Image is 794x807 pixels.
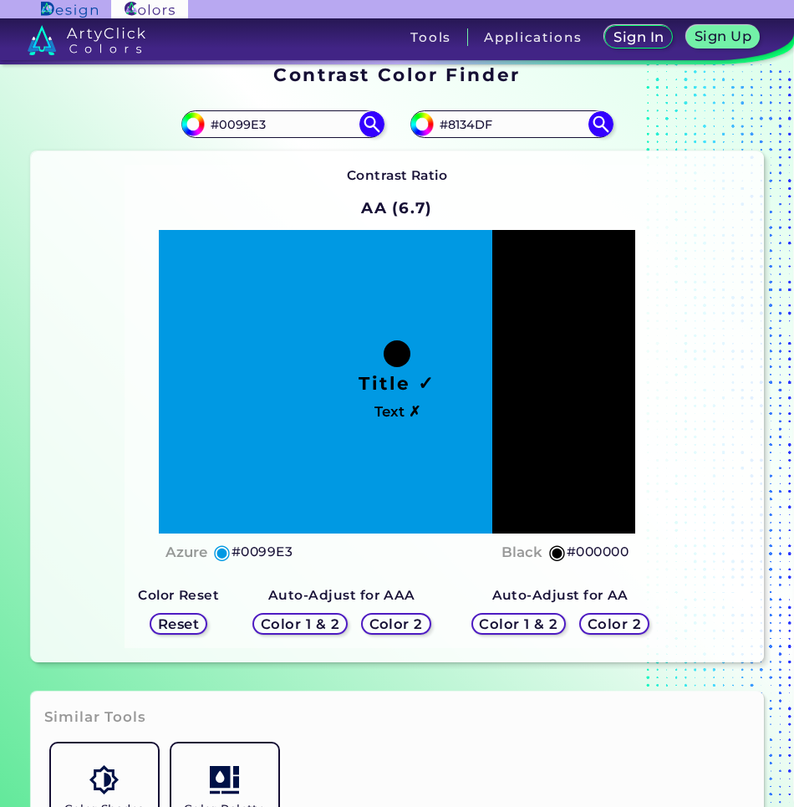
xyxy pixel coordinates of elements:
h3: Similar Tools [44,707,146,728]
img: icon search [359,111,384,136]
h4: Text ✗ [374,400,420,424]
h4: Black [501,540,542,564]
h5: ◉ [213,542,232,562]
h5: Reset [160,618,197,631]
strong: Auto-Adjust for AA [492,587,629,603]
h2: AA (6.7) [354,190,440,227]
h5: Sign Up [697,30,749,43]
h5: Color 1 & 2 [483,618,554,631]
input: type color 2.. [434,113,589,135]
h3: Applications [484,31,582,43]
strong: Auto-Adjust for AAA [268,587,415,603]
a: Sign In [608,27,669,48]
strong: Contrast Ratio [347,167,448,183]
h4: Azure [165,540,207,564]
img: icon_col_pal_col.svg [210,765,239,794]
a: Sign Up [690,27,756,48]
h1: Contrast Color Finder [273,62,520,87]
img: ArtyClick Design logo [41,2,97,18]
h5: Color 1 & 2 [265,618,336,631]
input: type color 1.. [205,113,360,135]
img: logo_artyclick_colors_white.svg [28,25,145,55]
h5: Sign In [616,31,661,43]
h3: Tools [410,31,451,43]
h5: ◉ [548,542,567,562]
h5: Color 2 [590,618,639,631]
h1: Title ✓ [359,370,435,396]
img: icon search [588,111,613,136]
h5: Color 2 [372,618,420,631]
img: icon_color_shades.svg [89,765,119,794]
h5: #000000 [567,541,629,563]
h5: #0099E3 [232,541,293,563]
strong: Color Reset [138,587,219,603]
